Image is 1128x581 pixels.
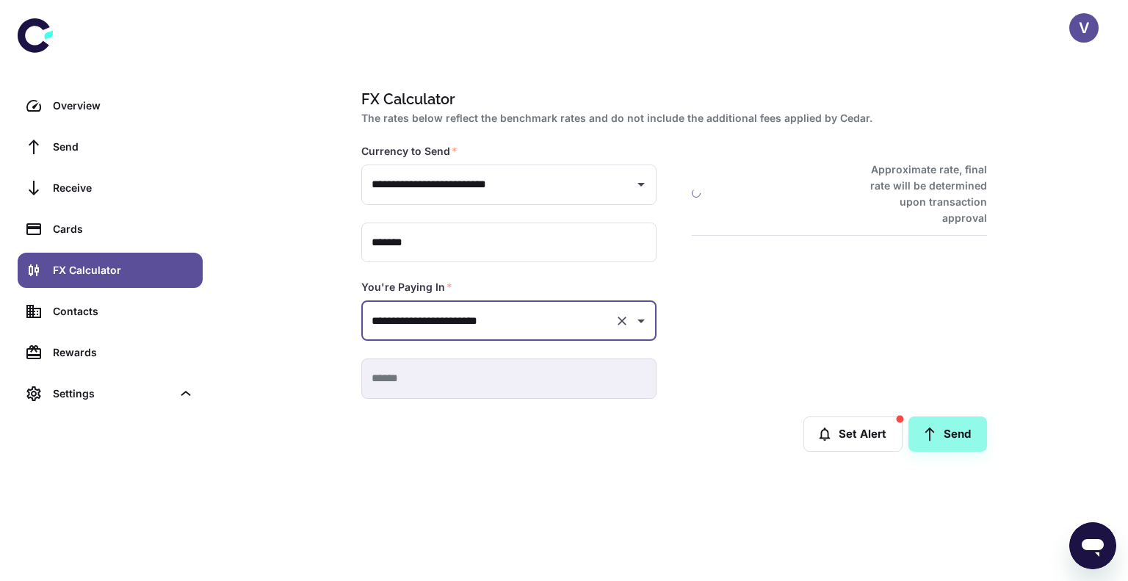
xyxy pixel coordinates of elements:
iframe: Button to launch messaging window [1069,522,1116,569]
button: Set Alert [803,416,903,452]
a: FX Calculator [18,253,203,288]
a: Cards [18,212,203,247]
button: Open [631,311,651,331]
h6: Approximate rate, final rate will be determined upon transaction approval [854,162,987,226]
div: Receive [53,180,194,196]
div: Send [53,139,194,155]
h1: FX Calculator [361,88,981,110]
label: Currency to Send [361,144,458,159]
div: Settings [18,376,203,411]
label: You're Paying In [361,280,452,295]
button: V [1069,13,1099,43]
a: Contacts [18,294,203,329]
div: Overview [53,98,194,114]
a: Rewards [18,335,203,370]
a: Overview [18,88,203,123]
a: Send [18,129,203,165]
div: FX Calculator [53,262,194,278]
a: Receive [18,170,203,206]
div: Cards [53,221,194,237]
div: Rewards [53,344,194,361]
div: Contacts [53,303,194,320]
div: Settings [53,386,172,402]
button: Open [631,174,651,195]
button: Clear [612,311,632,331]
a: Send [908,416,987,452]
